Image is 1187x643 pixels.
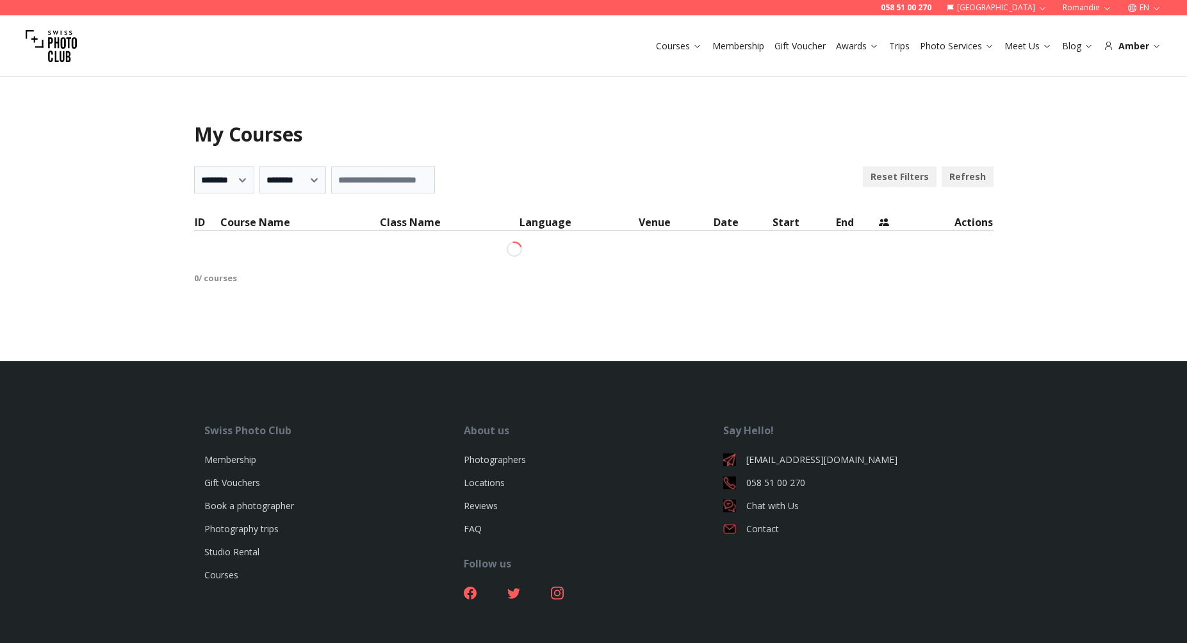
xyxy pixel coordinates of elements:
a: Contact [723,523,983,535]
a: Gift Voucher [774,40,826,53]
button: Reset Filters [863,167,937,187]
a: Reviews [464,500,498,512]
th: Class Name [379,214,519,231]
div: Amber [1104,40,1161,53]
button: Meet Us [999,37,1057,55]
a: Awards [836,40,879,53]
th: End [835,214,878,231]
th: Start [772,214,835,231]
a: Studio Rental [204,546,259,558]
a: 058 51 00 270 [723,476,983,489]
button: Trips [884,37,915,55]
th: Course Name [220,214,379,231]
button: Refresh [942,167,994,187]
a: Membership [712,40,764,53]
button: Awards [831,37,884,55]
div: About us [464,423,723,438]
a: Membership [204,453,256,466]
button: Membership [707,37,769,55]
button: Gift Voucher [769,37,831,55]
div: Swiss Photo Club [204,423,464,438]
div: Say Hello! [723,423,983,438]
h1: My Courses [194,123,994,146]
a: FAQ [464,523,482,535]
a: Meet Us [1004,40,1052,53]
th: Venue [638,214,713,231]
th: ID [194,214,220,231]
a: Courses [204,569,238,581]
button: Blog [1057,37,1099,55]
a: Trips [889,40,910,53]
div: Follow us [464,556,723,571]
b: 0 / courses [194,272,237,284]
a: Photography trips [204,523,279,535]
a: Locations [464,476,505,489]
img: Swiss photo club [26,20,77,72]
button: Photo Services [915,37,999,55]
a: Photographers [464,453,526,466]
a: Blog [1062,40,1093,53]
a: Chat with Us [723,500,983,512]
a: [EMAIL_ADDRESS][DOMAIN_NAME] [723,453,983,466]
a: Courses [656,40,702,53]
a: 058 51 00 270 [881,3,931,13]
b: Refresh [949,170,986,183]
b: Reset Filters [871,170,929,183]
button: Courses [651,37,707,55]
a: Gift Vouchers [204,476,260,489]
a: Book a photographer [204,500,294,512]
th: Language [519,214,638,231]
th: Date [713,214,772,231]
th: Actions [904,214,993,231]
a: Photo Services [920,40,994,53]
